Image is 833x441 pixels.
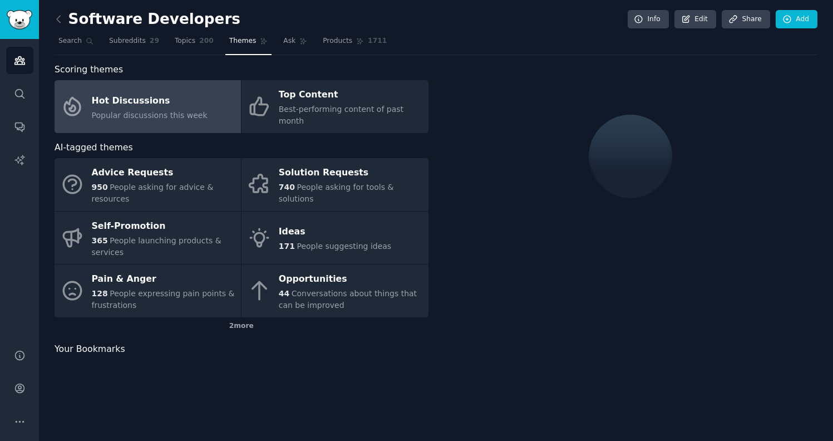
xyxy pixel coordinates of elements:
span: Scoring themes [55,63,123,77]
a: Pain & Anger128People expressing pain points & frustrations [55,264,241,317]
span: Popular discussions this week [92,111,208,120]
a: Self-Promotion365People launching products & services [55,212,241,264]
span: People asking for advice & resources [92,183,214,203]
span: 1711 [368,36,387,46]
a: Ideas171People suggesting ideas [241,212,428,264]
a: Info [628,10,669,29]
a: Edit [674,10,716,29]
span: People expressing pain points & frustrations [92,289,235,310]
a: Top ContentBest-performing content of past month [241,80,428,133]
a: Opportunities44Conversations about things that can be improved [241,264,428,317]
h2: Software Developers [55,11,240,28]
span: Products [323,36,352,46]
span: 740 [279,183,295,192]
a: Ask [279,32,311,55]
div: Solution Requests [279,164,422,182]
span: Topics [175,36,195,46]
span: People suggesting ideas [297,242,391,251]
a: Share [722,10,770,29]
div: Ideas [279,223,391,241]
span: 29 [150,36,159,46]
a: Products1711 [319,32,391,55]
a: Hot DiscussionsPopular discussions this week [55,80,241,133]
span: 200 [199,36,214,46]
span: Search [58,36,82,46]
div: Opportunities [279,271,422,288]
span: Your Bookmarks [55,342,125,356]
span: 44 [279,289,289,298]
div: 2 more [55,317,428,335]
span: 171 [279,242,295,251]
div: Hot Discussions [92,92,208,110]
div: Advice Requests [92,164,235,182]
a: Solution Requests740People asking for tools & solutions [241,158,428,211]
span: 950 [92,183,108,192]
a: Add [776,10,817,29]
a: Search [55,32,97,55]
span: AI-tagged themes [55,141,133,155]
a: Subreddits29 [105,32,163,55]
span: Conversations about things that can be improved [279,289,417,310]
span: 365 [92,236,108,245]
a: Topics200 [171,32,218,55]
a: Themes [225,32,272,55]
img: GummySearch logo [7,10,32,30]
span: Subreddits [109,36,146,46]
a: Advice Requests950People asking for advice & resources [55,158,241,211]
span: People launching products & services [92,236,221,257]
span: Themes [229,36,257,46]
span: Ask [283,36,295,46]
span: People asking for tools & solutions [279,183,394,203]
span: Best-performing content of past month [279,105,403,125]
div: Pain & Anger [92,271,235,288]
div: Top Content [279,86,422,104]
div: Self-Promotion [92,217,235,235]
span: 128 [92,289,108,298]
